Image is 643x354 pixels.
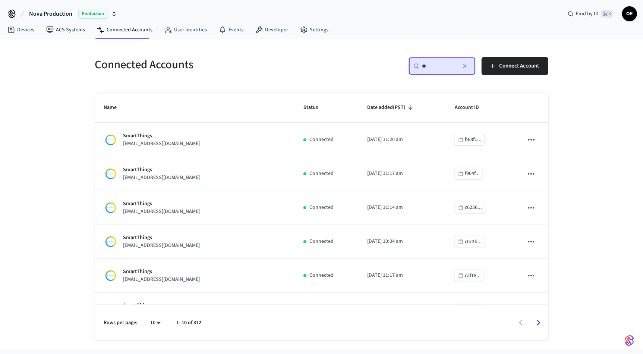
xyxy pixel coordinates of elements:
div: c6256... [465,203,482,212]
p: Connected [309,204,334,212]
button: Go to next page [530,314,547,332]
p: Connected [309,238,334,245]
p: [DATE] 11:20 am [367,136,437,144]
span: Nova Production [29,9,72,18]
p: [DATE] 11:17 am [367,170,437,178]
a: Events [213,23,249,37]
span: Connect Account [499,61,539,71]
p: SmartThings [123,302,200,310]
p: 1–10 of 372 [177,319,202,327]
p: [DATE] 11:17 am [367,272,437,279]
div: f964f... [465,169,480,178]
span: OE [623,7,636,21]
div: Find by ID⌘ K [562,7,619,21]
button: c6256... [455,202,485,213]
a: User Identities [158,23,213,37]
p: SmartThings [123,166,200,174]
span: Find by ID [576,10,599,18]
img: SeamLogoGradient.69752ec5.svg [625,335,634,347]
p: SmartThings [123,132,200,140]
button: c0c3b... [455,236,485,247]
p: SmartThings [123,200,200,208]
a: Connected Accounts [91,23,158,37]
span: Name [104,102,127,113]
span: Production [78,9,108,19]
p: Connected [309,170,334,178]
button: caf18... [455,270,484,281]
a: ACS Systems [40,23,91,37]
p: [EMAIL_ADDRESS][DOMAIN_NAME] [123,242,200,250]
a: Developer [249,23,294,37]
p: SmartThings [123,234,200,242]
h5: Connected Accounts [95,57,317,72]
span: Account ID [455,102,489,113]
p: Connected [309,136,334,144]
img: Smartthings Logo, Square [104,201,117,214]
p: Connected [309,272,334,279]
button: Connect Account [482,57,548,75]
div: 10 [147,317,165,328]
div: c0c3b... [465,237,482,247]
p: [DATE] 10:04 am [367,238,437,245]
p: SmartThings [123,268,200,276]
button: 4bffe... [455,304,484,316]
div: caf18... [465,271,481,281]
span: Status [303,102,328,113]
p: [EMAIL_ADDRESS][DOMAIN_NAME] [123,208,200,216]
p: [EMAIL_ADDRESS][DOMAIN_NAME] [123,174,200,182]
span: ⌘ K [601,10,613,18]
img: Smartthings Logo, Square [104,235,117,248]
img: Smartthings Logo, Square [104,167,117,181]
span: Date added(PST) [367,102,415,113]
button: f964f... [455,168,483,179]
button: OE [622,6,637,21]
a: Settings [294,23,334,37]
img: Smartthings Logo, Square [104,133,117,147]
img: Smartthings Logo, Square [104,269,117,282]
div: b68f1... [465,135,482,144]
a: Devices [1,23,40,37]
p: Rows per page: [104,319,138,327]
button: b68f1... [455,134,485,145]
img: Smartthings Logo, Square [104,303,117,316]
p: [EMAIL_ADDRESS][DOMAIN_NAME] [123,140,200,148]
p: [DATE] 11:14 am [367,204,437,212]
p: [EMAIL_ADDRESS][DOMAIN_NAME] [123,276,200,283]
